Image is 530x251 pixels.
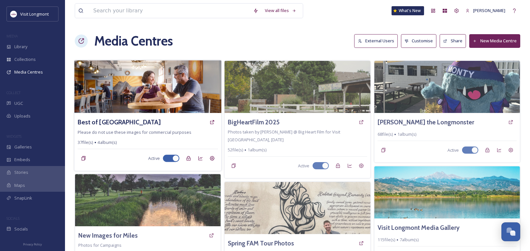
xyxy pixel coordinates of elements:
[228,118,279,127] a: BigHeartFilm 2025
[469,34,520,48] button: New Media Centre
[6,34,18,38] span: MEDIA
[374,61,520,113] img: IMG_5651.jpg
[401,34,440,48] a: Customise
[90,4,250,18] input: Search your library
[354,34,401,48] a: External Users
[447,147,459,153] span: Active
[78,231,138,240] a: New Images for Miles
[397,131,416,137] span: 1 album(s)
[10,11,17,17] img: longmont.jpg
[225,61,370,113] img: 250827%20-%20visit%20longmont%20-%20big%20heart%20film%20-%2046.jpg
[78,118,161,127] a: Best of [GEOGRAPHIC_DATA]
[23,242,42,246] span: Privacy Policy
[378,131,393,137] span: 68 file(s)
[6,90,20,95] span: COLLECT
[354,34,398,48] button: External Users
[228,147,243,153] span: 52 file(s)
[74,60,222,113] img: Longmont_300Suns_Lumenati_Fall2024_1%20-%20Copy-lumenati.jpg
[78,139,93,146] span: 37 file(s)
[378,223,459,232] a: Visit Longmont Media Gallery
[501,222,520,241] button: Open Chat
[298,163,309,169] span: Active
[473,7,505,13] span: [PERSON_NAME]
[14,144,32,150] span: Galleries
[248,147,266,153] span: 1 album(s)
[78,242,122,248] span: Photos for Campaigns
[14,100,23,106] span: UGC
[374,166,520,218] img: 20200706-DSC011007.jpg
[225,182,370,234] img: heather%40momfari.com-IMG_9491.jpeg
[440,34,466,48] button: Share
[14,113,31,119] span: Uploads
[97,139,117,146] span: 4 album(s)
[6,216,19,221] span: SOCIALS
[392,6,424,15] a: What's New
[14,169,28,175] span: Stories
[228,129,340,143] span: Photos taken by [PERSON_NAME] @ Big Heart Film for Visit [GEOGRAPHIC_DATA], [DATE]
[23,240,42,248] a: Privacy Policy
[14,226,28,232] span: Socials
[148,155,160,161] span: Active
[6,134,21,139] span: WIDGETS
[401,34,437,48] button: Customise
[14,44,27,50] span: Library
[20,11,49,17] span: Visit Longmont
[14,182,25,188] span: Maps
[14,69,43,75] span: Media Centres
[262,4,300,17] a: View all files
[94,31,173,51] h1: Media Centres
[462,4,509,17] a: [PERSON_NAME]
[378,237,395,243] span: 115 file(s)
[75,174,221,226] img: dave%40gardengatefarm.com-inbound3181301075683781872.jpg
[14,56,36,63] span: Collections
[378,118,474,127] a: [PERSON_NAME] the Longmonster
[78,129,191,135] span: Please do not use these images for commercial purposes
[400,237,419,243] span: 7 album(s)
[14,157,30,163] span: Embeds
[228,239,294,248] a: Spring FAM Tour Photos
[14,195,32,201] span: SnapLink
